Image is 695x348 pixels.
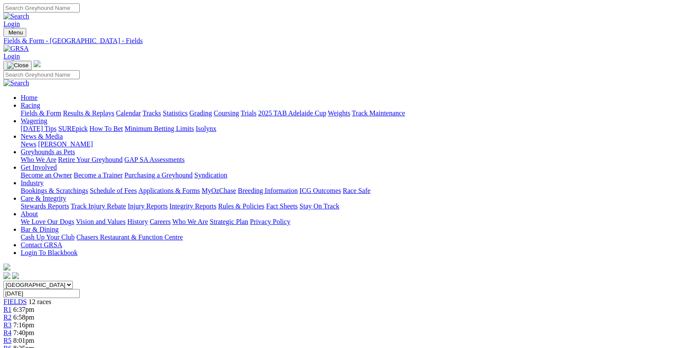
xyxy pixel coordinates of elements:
div: Racing [21,109,692,117]
a: Contact GRSA [21,241,62,249]
a: Stay On Track [299,202,339,210]
img: logo-grsa-white.png [3,264,10,270]
a: ICG Outcomes [299,187,341,194]
a: About [21,210,38,217]
input: Search [3,70,80,79]
a: Tracks [143,109,161,117]
a: Login [3,20,20,28]
a: R3 [3,321,12,329]
a: R2 [3,314,12,321]
a: [PERSON_NAME] [38,140,93,148]
div: Care & Integrity [21,202,692,210]
div: About [21,218,692,226]
a: Integrity Reports [169,202,216,210]
a: Syndication [194,171,227,179]
a: R1 [3,306,12,313]
a: GAP SA Assessments [125,156,185,163]
img: logo-grsa-white.png [34,60,41,67]
a: Retire Your Greyhound [58,156,123,163]
a: Injury Reports [128,202,168,210]
a: FIELDS [3,298,27,305]
div: Get Involved [21,171,692,179]
div: Wagering [21,125,692,133]
a: History [127,218,148,225]
span: Menu [9,29,23,36]
img: GRSA [3,45,29,53]
a: [DATE] Tips [21,125,56,132]
a: Weights [328,109,350,117]
a: Grading [190,109,212,117]
div: Industry [21,187,692,195]
button: Toggle navigation [3,61,32,70]
img: Search [3,12,29,20]
span: 7:16pm [13,321,34,329]
a: Care & Integrity [21,195,66,202]
a: R5 [3,337,12,344]
a: Bookings & Scratchings [21,187,88,194]
a: Purchasing a Greyhound [125,171,193,179]
a: News [21,140,36,148]
a: Bar & Dining [21,226,59,233]
a: Coursing [214,109,239,117]
span: 12 races [28,298,51,305]
div: News & Media [21,140,692,148]
img: Close [7,62,28,69]
a: Privacy Policy [250,218,290,225]
button: Toggle navigation [3,28,26,37]
a: Get Involved [21,164,57,171]
a: Racing [21,102,40,109]
img: facebook.svg [3,272,10,279]
a: Greyhounds as Pets [21,148,75,155]
a: Become a Trainer [74,171,123,179]
a: Statistics [163,109,188,117]
a: SUREpick [58,125,87,132]
a: Vision and Values [76,218,125,225]
a: Trials [240,109,256,117]
a: Breeding Information [238,187,298,194]
span: 6:37pm [13,306,34,313]
a: Who We Are [21,156,56,163]
a: How To Bet [90,125,123,132]
a: Careers [150,218,171,225]
a: Fields & Form [21,109,61,117]
a: Strategic Plan [210,218,248,225]
div: Bar & Dining [21,233,692,241]
a: Stewards Reports [21,202,69,210]
a: Industry [21,179,44,186]
a: Fields & Form - [GEOGRAPHIC_DATA] - Fields [3,37,692,45]
a: Cash Up Your Club [21,233,75,241]
a: Login To Blackbook [21,249,78,256]
a: Calendar [116,109,141,117]
a: Fact Sheets [266,202,298,210]
span: 7:40pm [13,329,34,336]
span: 8:01pm [13,337,34,344]
a: Schedule of Fees [90,187,137,194]
a: Wagering [21,117,47,124]
a: Login [3,53,20,60]
a: Home [21,94,37,101]
a: R4 [3,329,12,336]
a: MyOzChase [202,187,236,194]
a: Rules & Policies [218,202,265,210]
a: We Love Our Dogs [21,218,74,225]
a: Become an Owner [21,171,72,179]
span: 6:58pm [13,314,34,321]
div: Greyhounds as Pets [21,156,692,164]
a: News & Media [21,133,63,140]
a: Applications & Forms [138,187,200,194]
a: 2025 TAB Adelaide Cup [258,109,326,117]
a: Isolynx [196,125,216,132]
a: Track Maintenance [352,109,405,117]
img: twitter.svg [12,272,19,279]
a: Who We Are [172,218,208,225]
input: Select date [3,289,80,298]
a: Track Injury Rebate [71,202,126,210]
a: Chasers Restaurant & Function Centre [76,233,183,241]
